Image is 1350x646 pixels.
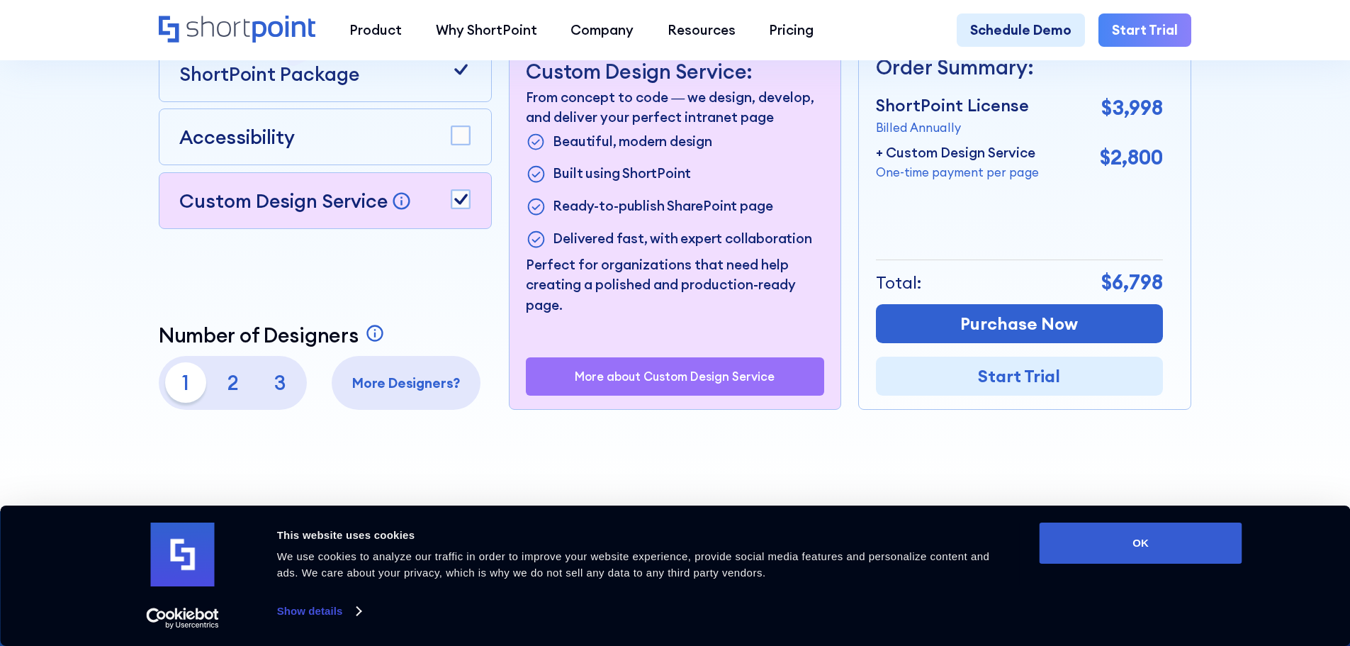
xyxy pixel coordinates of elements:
[876,357,1163,396] a: Start Trial
[876,304,1163,343] a: Purchase Now
[526,255,823,316] p: Perfect for organizations that need help creating a polished and production-ready page.
[553,163,691,186] p: Built using ShortPoint
[553,228,811,251] p: Delivered fast, with expert collaboration
[260,362,300,403] p: 3
[332,13,419,48] a: Product
[159,16,315,45] a: Home
[277,527,1008,544] div: This website uses cookies
[526,87,823,128] p: From concept to code — we design, develop, and deliver your perfect intranet page
[876,143,1039,163] p: + Custom Design Service
[179,60,359,88] p: ShortPoint Package
[419,13,554,48] a: Why ShortPoint
[1101,267,1163,298] p: $6,798
[651,13,753,48] a: Resources
[876,52,1163,83] p: Order Summary:
[120,608,244,629] a: Usercentrics Cookiebot - opens in a new window
[668,20,736,40] div: Resources
[339,373,474,394] p: More Designers?
[769,20,814,40] div: Pricing
[876,93,1029,118] p: ShortPoint License
[1100,143,1163,173] p: $2,800
[1095,481,1350,646] iframe: Chat Widget
[553,131,711,154] p: Beautiful, modern design
[957,13,1085,48] a: Schedule Demo
[1101,93,1163,123] p: $3,998
[1098,13,1191,48] a: Start Trial
[159,323,359,347] p: Number of Designers
[876,270,922,296] p: Total:
[179,123,295,151] p: Accessibility
[876,118,1029,136] p: Billed Annually
[876,163,1039,181] p: One-time payment per page
[277,601,361,622] a: Show details
[575,369,775,383] a: More about Custom Design Service
[213,362,253,403] p: 2
[436,20,537,40] div: Why ShortPoint
[526,60,823,84] p: Custom Design Service:
[349,20,402,40] div: Product
[151,523,215,586] img: logo
[553,13,651,48] a: Company
[553,196,772,218] p: Ready-to-publish SharePoint page
[165,362,206,403] p: 1
[1040,523,1242,564] button: OK
[179,189,388,213] p: Custom Design Service
[753,13,831,48] a: Pricing
[570,20,634,40] div: Company
[277,550,990,579] span: We use cookies to analyze our traffic in order to improve your website experience, provide social...
[159,323,389,347] a: Number of Designers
